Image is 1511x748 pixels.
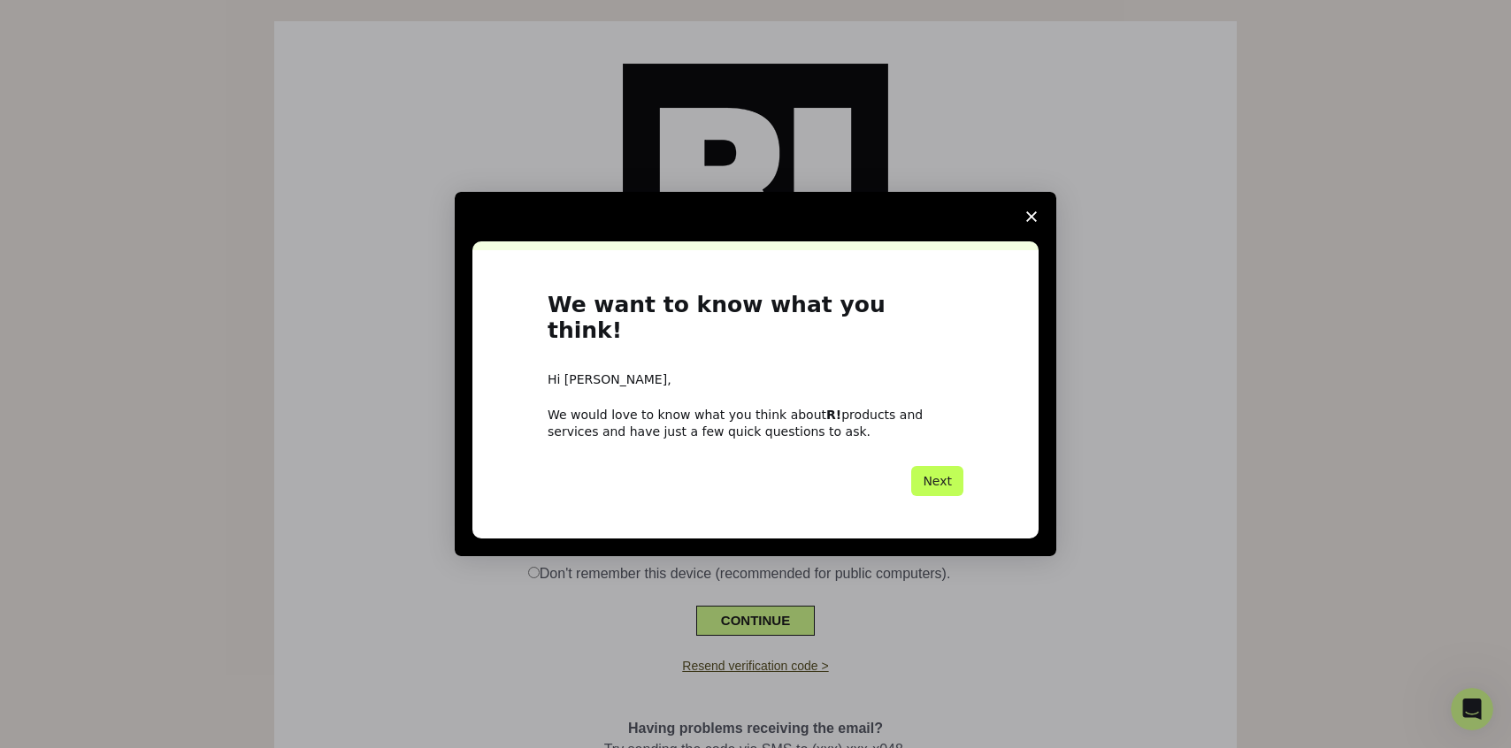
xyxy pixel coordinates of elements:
span: Close survey [1007,192,1056,241]
div: We would love to know what you think about products and services and have just a few quick questi... [548,407,963,439]
div: Hi [PERSON_NAME], [548,371,963,389]
h1: We want to know what you think! [548,293,963,354]
b: R! [826,408,841,422]
button: Next [911,466,963,496]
